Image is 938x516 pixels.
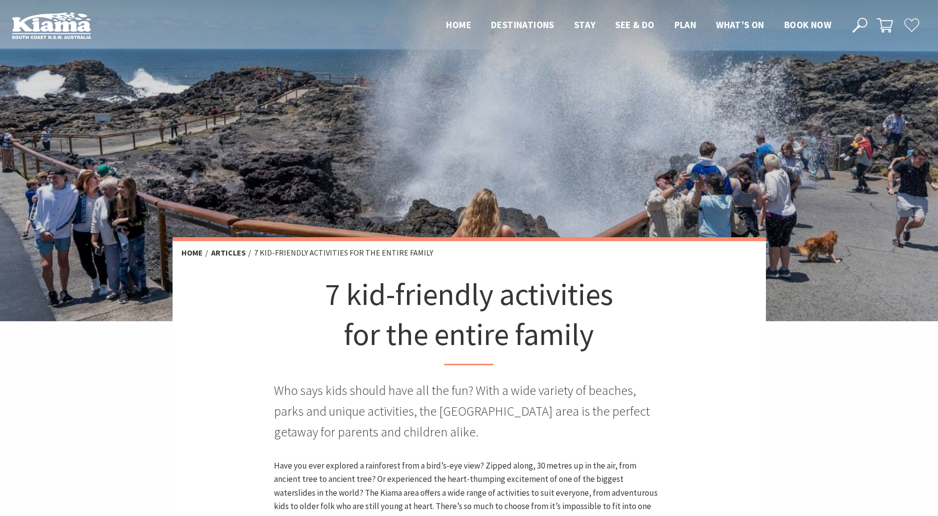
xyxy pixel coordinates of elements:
span: What’s On [716,19,764,31]
span: Destinations [491,19,554,31]
p: Who says kids should have all the fun? With a wide variety of beaches, parks and unique activitie... [274,380,664,442]
a: Home [181,248,203,258]
span: See & Do [615,19,654,31]
li: 7 kid-friendly activities for the entire family [254,247,433,259]
span: Plan [674,19,697,31]
img: Kiama Logo [12,12,91,39]
nav: Main Menu [436,17,841,34]
span: Book now [784,19,831,31]
h1: 7 kid-friendly activities for the entire family [323,274,616,365]
span: Home [446,19,471,31]
a: Articles [211,248,246,258]
span: Stay [574,19,596,31]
